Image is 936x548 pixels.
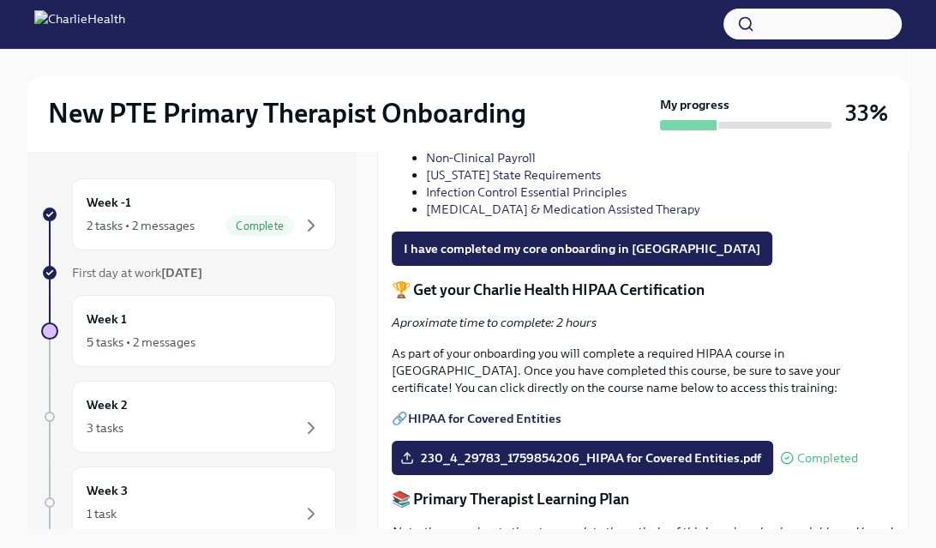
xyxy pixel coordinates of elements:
span: Complete [225,220,294,232]
button: I have completed my core onboarding in [GEOGRAPHIC_DATA] [392,232,772,266]
strong: [DATE] [161,265,202,280]
a: HIPAA for Covered Entities [408,411,561,426]
div: 2 tasks • 2 messages [87,217,195,234]
a: Week 23 tasks [41,381,336,453]
a: First day at work[DATE] [41,264,336,281]
div: 5 tasks • 2 messages [87,334,195,351]
a: Week 31 task [41,467,336,539]
p: 🏆 Get your Charlie Health HIPAA Certification [392,280,894,300]
a: Infection Control Essential Principles [426,184,627,200]
a: [US_STATE] State Requirements [426,167,601,183]
span: 230_4_29783_1759854206_HIPAA for Covered Entities.pdf [404,449,761,467]
p: 📚 Primary Therapist Learning Plan [392,489,894,509]
p: As part of your onboarding you will complete a required HIPAA course in [GEOGRAPHIC_DATA]. Once y... [392,345,894,396]
em: Aproximate time to complete: 2 hours [392,315,597,330]
strong: My progress [660,96,729,113]
a: Week -12 tasks • 2 messagesComplete [41,178,336,250]
h6: Week 1 [87,310,127,328]
h2: New PTE Primary Therapist Onboarding [48,96,526,130]
a: [MEDICAL_DATA] & Medication Assisted Therapy [426,202,700,217]
span: I have completed my core onboarding in [GEOGRAPHIC_DATA] [404,240,760,257]
a: Non-Clinical Payroll [426,150,536,166]
h3: 33% [845,98,888,129]
h6: Week 2 [87,395,128,414]
a: Week 15 tasks • 2 messages [41,295,336,367]
span: Completed [797,452,858,465]
span: First day at work [72,265,202,280]
h6: Week 3 [87,481,128,500]
div: 3 tasks [87,419,123,437]
h6: Week -1 [87,193,131,212]
img: CharlieHealth [34,10,125,38]
label: 230_4_29783_1759854206_HIPAA for Covered Entities.pdf [392,441,773,475]
p: 🔗 [392,410,894,427]
div: 1 task [87,505,117,522]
